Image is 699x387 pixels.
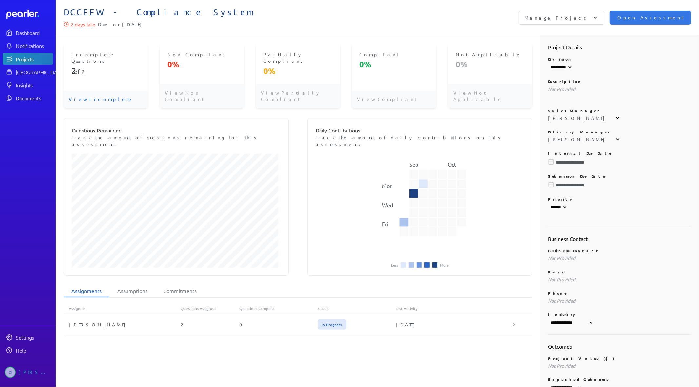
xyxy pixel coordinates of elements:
p: Description [548,79,691,84]
p: Questions Remaining [72,126,281,134]
p: Compliant [360,51,428,58]
text: Mon [382,183,393,189]
div: Questions Complete [239,306,317,311]
div: [PERSON_NAME] [64,321,181,328]
text: Wed [382,202,393,208]
li: Less [391,263,398,267]
h2: Outcomes [548,343,691,350]
p: View Compliant [352,91,436,108]
p: Expected Outcome [548,377,691,382]
p: Business Contact [548,248,691,253]
div: Settings [16,334,52,341]
p: Incomplete Questions [71,51,140,64]
li: Commitments [155,285,204,297]
p: View Not Applicable [448,84,532,108]
a: Insights [3,79,53,91]
a: Settings [3,331,53,343]
div: Status [318,306,396,311]
a: Help [3,344,53,356]
a: CI[PERSON_NAME] [3,364,53,380]
div: Insights [16,82,52,88]
p: Track the amount of daily contributions on this assessment. [316,134,524,147]
text: Sep [409,161,418,167]
p: Partially Compliant [263,51,332,64]
span: Not Provided [548,298,575,304]
p: Email [548,269,691,274]
input: Please choose a due date [548,182,691,188]
div: Help [16,347,52,354]
span: Not Provided [548,255,575,261]
text: Oct [448,161,456,167]
div: Projects [16,56,52,62]
span: DCCEEW - Compliance System [64,7,378,18]
p: 2 days late [70,20,95,28]
p: 0% [360,59,428,70]
div: Questions Assigned [181,306,240,311]
div: [DATE] [396,321,513,328]
div: [GEOGRAPHIC_DATA] [16,69,65,75]
a: Dashboard [3,27,53,39]
p: Submisson Due Date [548,173,691,179]
p: Sales Manager [548,108,691,113]
a: Documents [3,92,53,104]
div: 0 [239,321,317,328]
span: Not Provided [548,363,575,369]
p: Daily Contributions [316,126,524,134]
span: 2 [81,68,85,75]
div: Dashboard [16,29,52,36]
a: Dashboard [6,10,53,19]
p: Track the amount of questions remaining for this assessment. [72,134,281,147]
input: Please choose a due date [548,159,691,166]
p: of [71,66,140,76]
p: Phone [548,290,691,296]
p: Non Compliant [167,51,236,58]
p: Delivery Manager [548,129,691,134]
h2: Business Contact [548,235,691,243]
p: Division [548,56,691,62]
p: View Incomplete [64,91,148,108]
li: Assumptions [109,285,155,297]
a: Projects [3,53,53,65]
a: [GEOGRAPHIC_DATA] [3,66,53,78]
p: 0% [263,66,332,76]
text: Fri [382,221,388,228]
p: 0% [456,59,524,70]
div: Assignee [64,306,181,311]
p: 0% [167,59,236,70]
div: [PERSON_NAME] [548,136,608,143]
div: Last Activity [396,306,513,311]
span: Not Provided [548,86,575,92]
div: Notifications [16,43,52,49]
p: Project Value ($) [548,356,691,361]
div: 2 [181,321,240,328]
button: Open Assessment [610,11,691,25]
div: [PERSON_NAME] [18,367,51,378]
span: In Progress [318,319,346,330]
p: Industry [548,312,691,317]
p: Internal Due Date [548,150,691,156]
span: Open Assessment [617,14,683,21]
p: View Partially Compliant [256,84,340,108]
p: Not Applicable [456,51,524,58]
span: 2 [71,66,74,76]
span: Due on [DATE] [98,20,145,28]
li: Assignments [64,285,109,297]
h2: Project Details [548,43,691,51]
span: Carolina Irigoyen [5,367,16,378]
p: View Non Compliant [160,84,244,108]
div: Documents [16,95,52,101]
p: Manage Project [524,14,586,21]
div: [PERSON_NAME] [548,115,608,121]
span: Not Provided [548,276,575,282]
a: Notifications [3,40,53,52]
li: More [440,263,449,267]
p: Priority [548,196,691,202]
